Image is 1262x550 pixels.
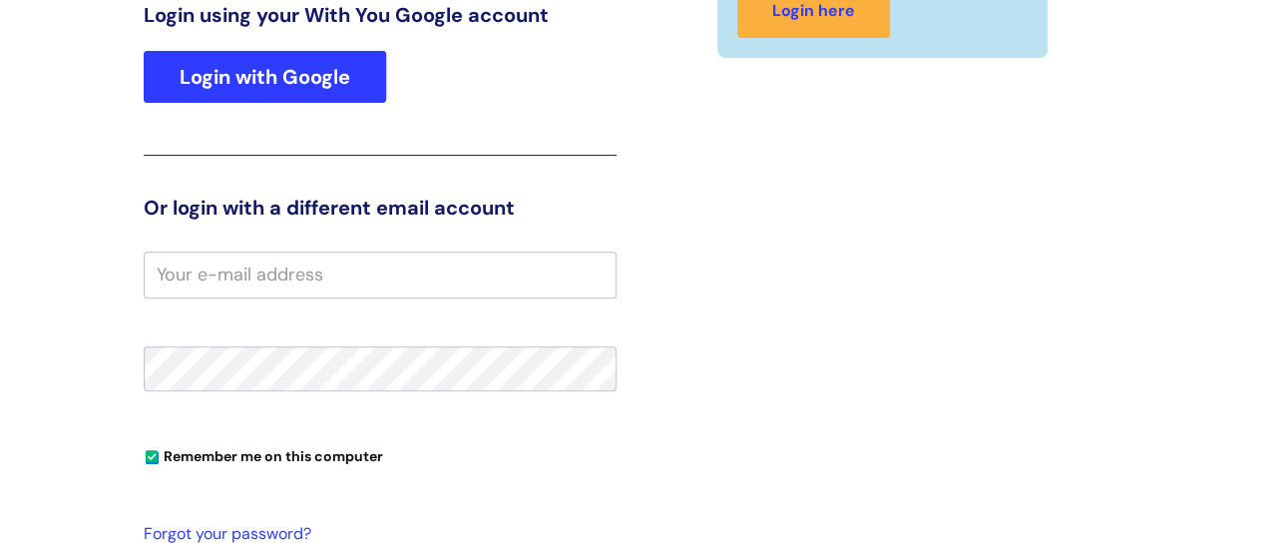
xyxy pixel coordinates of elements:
input: Remember me on this computer [146,451,159,464]
input: Your e-mail address [144,252,617,297]
a: Login with Google [144,51,386,103]
h3: Or login with a different email account [144,196,617,220]
div: You can uncheck this option if you're logging in from a shared device [144,439,617,471]
a: Forgot your password? [144,520,607,549]
label: Remember me on this computer [144,443,383,465]
h3: Login using your With You Google account [144,3,617,27]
